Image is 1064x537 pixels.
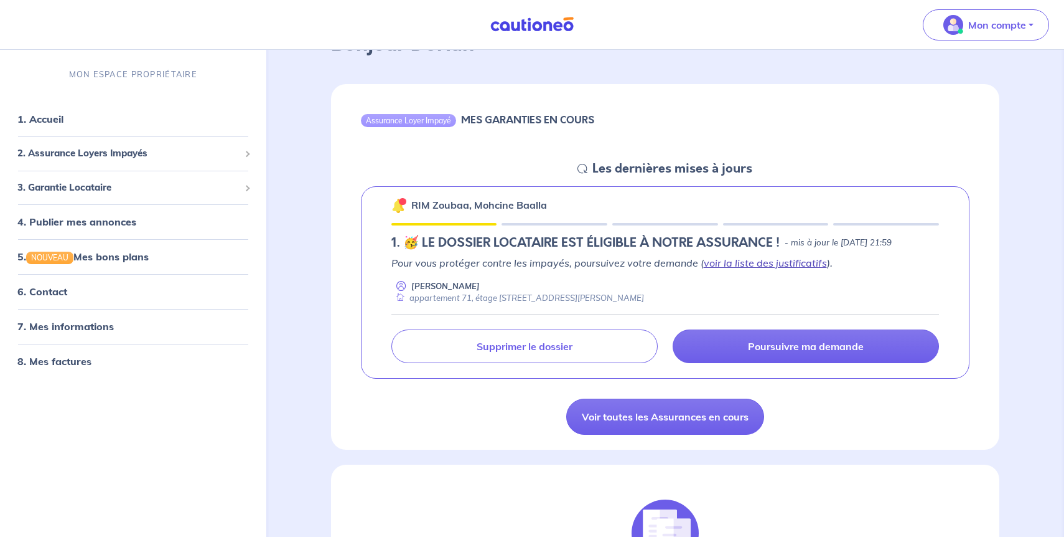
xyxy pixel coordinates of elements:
[5,280,261,305] div: 6. Contact
[5,176,261,200] div: 3. Garantie Locataire
[477,340,572,353] p: Supprimer le dossier
[17,113,63,125] a: 1. Accueil
[592,161,752,176] h5: Les dernières mises à jours
[785,237,892,249] p: - mis à jour le [DATE] 21:59
[17,286,67,298] a: 6. Contact
[5,209,261,234] div: 4. Publier mes annonces
[411,280,480,292] p: [PERSON_NAME]
[566,399,764,435] a: Voir toutes les Assurances en cours
[17,216,136,228] a: 4. Publier mes annonces
[17,181,240,195] span: 3. Garantie Locataire
[17,250,149,263] a: 5.NOUVEAUMes bons plans
[17,321,114,333] a: 7. Mes informations
[704,257,827,269] a: voir la liste des justificatifs
[5,244,261,269] div: 5.NOUVEAUMes bons plans
[17,146,240,161] span: 2. Assurance Loyers Impayés
[391,292,644,304] div: appartement 71, étage [STREET_ADDRESS][PERSON_NAME]
[361,114,456,126] div: Assurance Loyer Impayé
[411,197,547,212] p: RIM Zoubaa, Mohcine Baalla
[968,17,1026,32] p: Mon compte
[391,235,940,250] div: state: ELIGIBILITY-RESULT-IN-PROGRESS, Context: LESS-THAN-20-DAYS,MAYBE-CERTIFICATE,RELATIONSHIP,...
[391,255,940,270] p: Pour vous protéger contre les impayés, poursuivez votre demande ( ).
[391,198,406,213] img: 🔔
[69,69,197,80] p: MON ESPACE PROPRIÉTAIRE
[17,356,91,368] a: 8. Mes factures
[5,349,261,374] div: 8. Mes factures
[461,114,594,126] h6: MES GARANTIES EN COURS
[391,330,658,363] a: Supprimer le dossier
[673,330,939,363] a: Poursuivre ma demande
[923,9,1049,40] button: illu_account_valid_menu.svgMon compte
[943,15,963,35] img: illu_account_valid_menu.svg
[5,141,261,166] div: 2. Assurance Loyers Impayés
[391,235,780,250] h5: 1.︎ 🥳 LE DOSSIER LOCATAIRE EST ÉLIGIBLE À NOTRE ASSURANCE !
[5,107,261,131] div: 1. Accueil
[485,17,579,32] img: Cautioneo
[5,315,261,340] div: 7. Mes informations
[748,340,864,353] p: Poursuivre ma demande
